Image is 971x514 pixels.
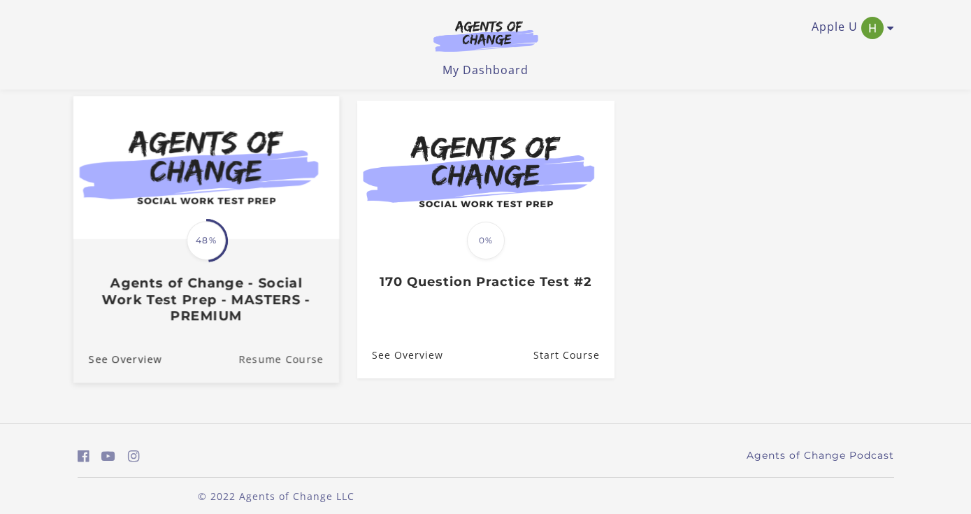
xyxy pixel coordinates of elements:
a: https://www.facebook.com/groups/aswbtestprep (Open in a new window) [78,446,89,466]
a: Toggle menu [812,17,887,39]
a: Agents of Change - Social Work Test Prep - MASTERS - PREMIUM: Resume Course [238,336,339,383]
a: My Dashboard [443,62,528,78]
span: 0% [467,222,505,259]
a: Agents of Change - Social Work Test Prep - MASTERS - PREMIUM: See Overview [73,336,161,383]
i: https://www.instagram.com/agentsofchangeprep/ (Open in a new window) [128,450,140,463]
a: https://www.youtube.com/c/AgentsofChangeTestPrepbyMeaganMitchell (Open in a new window) [101,446,115,466]
p: © 2022 Agents of Change LLC [78,489,475,504]
a: 170 Question Practice Test #2: See Overview [357,333,443,378]
h3: Agents of Change - Social Work Test Prep - MASTERS - PREMIUM [88,276,323,324]
img: Agents of Change Logo [419,20,553,52]
i: https://www.youtube.com/c/AgentsofChangeTestPrepbyMeaganMitchell (Open in a new window) [101,450,115,463]
a: 170 Question Practice Test #2: Resume Course [533,333,614,378]
span: 48% [187,221,226,260]
i: https://www.facebook.com/groups/aswbtestprep (Open in a new window) [78,450,89,463]
h3: 170 Question Practice Test #2 [372,274,599,290]
a: https://www.instagram.com/agentsofchangeprep/ (Open in a new window) [128,446,140,466]
a: Agents of Change Podcast [747,448,894,463]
